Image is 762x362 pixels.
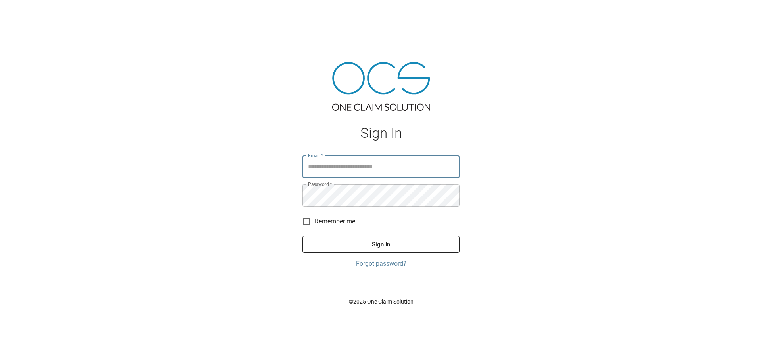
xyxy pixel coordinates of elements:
a: Forgot password? [302,259,460,269]
span: Remember me [315,217,355,226]
img: ocs-logo-white-transparent.png [10,5,41,21]
h1: Sign In [302,125,460,141]
button: Sign In [302,236,460,253]
label: Password [308,181,332,188]
p: © 2025 One Claim Solution [302,298,460,306]
label: Email [308,152,323,159]
img: ocs-logo-tra.png [332,62,430,111]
